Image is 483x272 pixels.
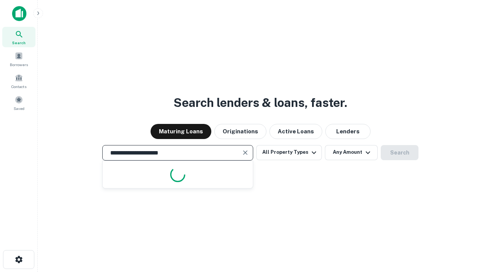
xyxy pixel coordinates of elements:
[214,124,266,139] button: Originations
[2,49,35,69] a: Borrowers
[2,71,35,91] a: Contacts
[14,105,25,111] span: Saved
[2,27,35,47] a: Search
[325,124,371,139] button: Lenders
[445,212,483,248] iframe: Chat Widget
[325,145,378,160] button: Any Amount
[10,62,28,68] span: Borrowers
[11,83,26,90] span: Contacts
[174,94,347,112] h3: Search lenders & loans, faster.
[12,40,26,46] span: Search
[151,124,211,139] button: Maturing Loans
[2,93,35,113] a: Saved
[240,147,251,158] button: Clear
[256,145,322,160] button: All Property Types
[269,124,322,139] button: Active Loans
[12,6,26,21] img: capitalize-icon.png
